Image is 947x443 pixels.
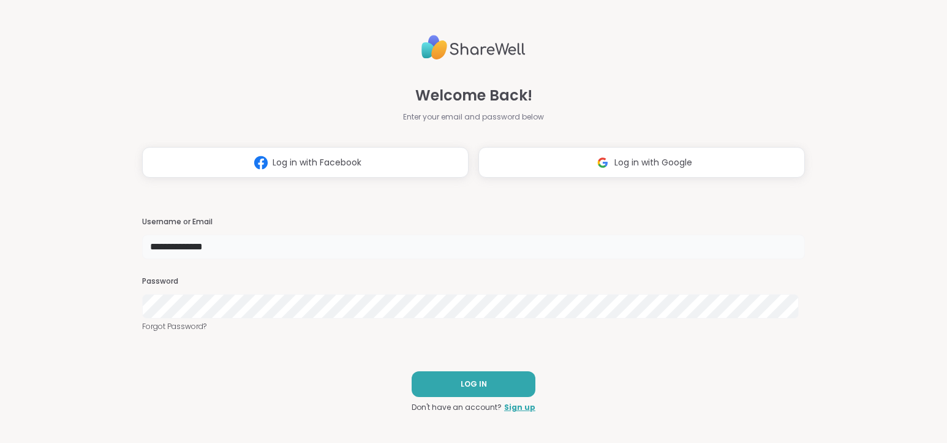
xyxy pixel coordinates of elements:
span: LOG IN [461,379,487,390]
button: LOG IN [412,371,535,397]
span: Don't have an account? [412,402,502,413]
span: Enter your email and password below [403,112,544,123]
h3: Username or Email [142,217,805,227]
img: ShareWell Logomark [591,151,614,174]
span: Log in with Google [614,156,692,169]
img: ShareWell Logo [421,30,526,65]
h3: Password [142,276,805,287]
span: Welcome Back! [415,85,532,107]
img: ShareWell Logomark [249,151,273,174]
a: Forgot Password? [142,321,805,332]
a: Sign up [504,402,535,413]
button: Log in with Facebook [142,147,469,178]
span: Log in with Facebook [273,156,361,169]
button: Log in with Google [478,147,805,178]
